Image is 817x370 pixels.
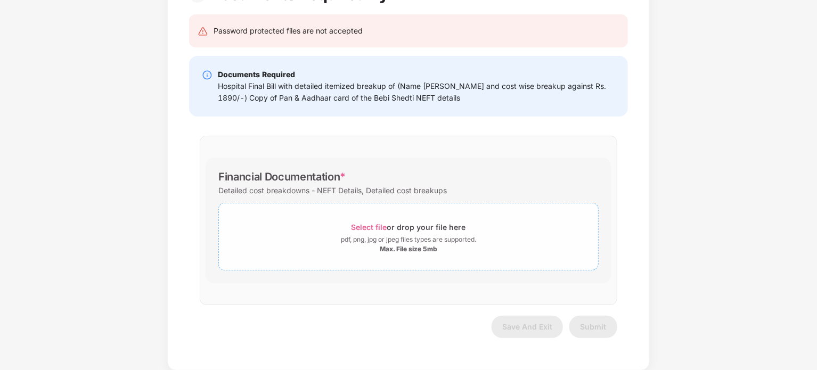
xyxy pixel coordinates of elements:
[218,80,615,104] div: Hospital Final Bill with detailed itemized breakup of (Name [PERSON_NAME] and cost wise breakup a...
[218,170,346,183] div: Financial Documentation
[352,220,466,234] div: or drop your file here
[218,183,447,198] div: Detailed cost breakdowns - NEFT Details, Detailed cost breakups
[502,322,552,331] span: Save And Exit
[569,316,617,338] button: Submit
[219,211,598,262] span: Select fileor drop your file herepdf, png, jpg or jpeg files types are supported.Max. File size 5mb
[198,26,208,37] img: svg+xml;base64,PHN2ZyB4bWxucz0iaHR0cDovL3d3dy53My5vcmcvMjAwMC9zdmciIHdpZHRoPSIyNCIgaGVpZ2h0PSIyNC...
[380,245,437,253] div: Max. File size 5mb
[218,70,295,79] b: Documents Required
[492,316,563,338] button: Save And Exit
[341,234,476,245] div: pdf, png, jpg or jpeg files types are supported.
[352,223,387,232] span: Select file
[202,70,213,80] img: svg+xml;base64,PHN2ZyBpZD0iSW5mby0yMHgyMCIgeG1sbnM9Imh0dHA6Ly93d3cudzMub3JnLzIwMDAvc3ZnIiB3aWR0aD...
[581,322,607,331] span: Submit
[214,25,363,37] div: Password protected files are not accepted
